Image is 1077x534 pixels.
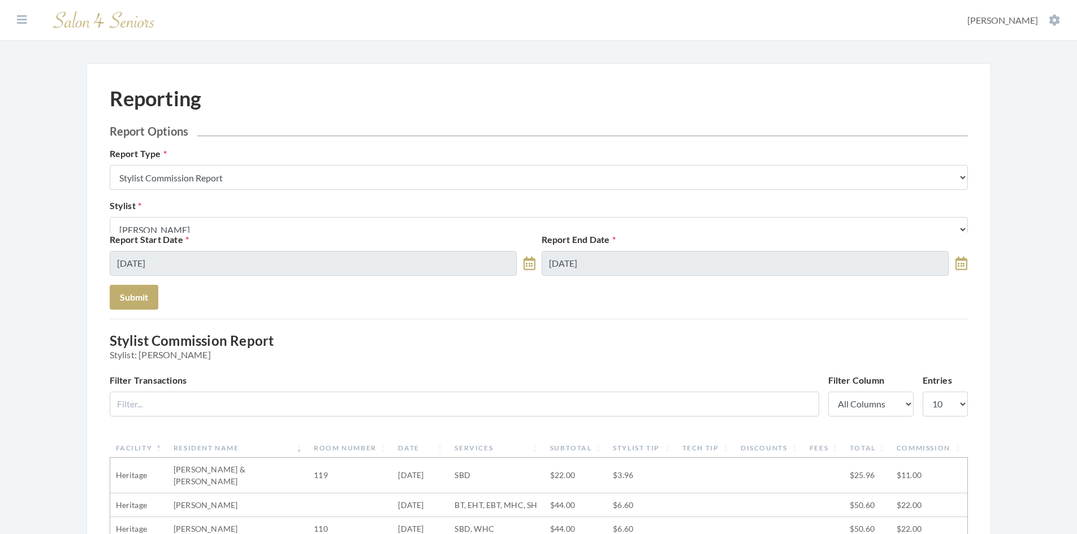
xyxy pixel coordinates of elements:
img: Salon 4 Seniors [47,7,161,33]
a: toggle [524,251,535,276]
label: Report Start Date [110,233,189,246]
span: Stylist: [PERSON_NAME] [110,349,968,360]
h2: Report Options [110,124,968,138]
label: Stylist [110,199,142,212]
td: $11.00 [891,458,967,493]
button: [PERSON_NAME] [964,14,1063,27]
th: Facility: activate to sort column descending [110,439,168,458]
th: Total: activate to sort column ascending [844,439,891,458]
td: Heritage [110,493,168,517]
input: Select Date [542,251,949,276]
td: SBD [449,458,544,493]
input: Select Date [110,251,517,276]
span: [PERSON_NAME] [967,15,1038,25]
th: Date: activate to sort column ascending [392,439,449,458]
th: Subtotal: activate to sort column ascending [544,439,607,458]
td: $3.96 [607,458,676,493]
th: Commission: activate to sort column ascending [891,439,967,458]
th: Tech Tip: activate to sort column ascending [677,439,735,458]
td: $6.60 [607,493,676,517]
td: [DATE] [392,458,449,493]
th: Resident Name: activate to sort column ascending [168,439,308,458]
label: Entries [923,374,952,387]
td: $50.60 [844,493,891,517]
label: Filter Transactions [110,374,187,387]
td: [PERSON_NAME] & [PERSON_NAME] [168,458,308,493]
td: BT, EHT, EBT, MHC, SH [449,493,544,517]
h1: Reporting [110,86,202,111]
td: $44.00 [544,493,607,517]
button: Submit [110,285,158,310]
td: Heritage [110,458,168,493]
label: Filter Column [828,374,885,387]
label: Report Type [110,147,167,160]
td: [PERSON_NAME] [168,493,308,517]
th: Fees: activate to sort column ascending [804,439,844,458]
th: Services: activate to sort column ascending [449,439,544,458]
h3: Stylist Commission Report [110,333,968,360]
td: 119 [308,458,392,493]
th: Stylist Tip: activate to sort column ascending [607,439,676,458]
th: Room Number: activate to sort column ascending [308,439,392,458]
td: $22.00 [891,493,967,517]
a: toggle [955,251,967,276]
input: Filter... [110,392,819,416]
td: [DATE] [392,493,449,517]
th: Discounts: activate to sort column ascending [735,439,804,458]
label: Report End Date [542,233,616,246]
td: $22.00 [544,458,607,493]
td: $25.96 [844,458,891,493]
